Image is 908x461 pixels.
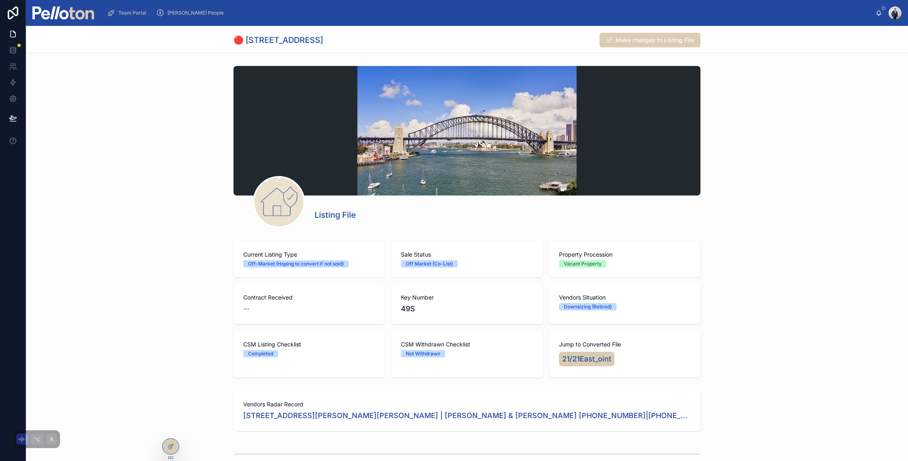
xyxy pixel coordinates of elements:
a: 21/21East_oint [559,352,615,366]
h1: Listing File [315,209,356,221]
div: scrollable content [101,4,876,22]
h1: 🔴 [STREET_ADDRESS] [233,34,323,46]
span: CSM Listing Checklist [243,340,375,348]
span: Key Number [401,293,533,302]
button: Make changes to Listing File [600,33,700,47]
span: CSM Withdrawn Checklist [401,340,533,348]
div: Downsizing (Retired) [564,303,612,310]
span: 49S [401,303,533,314]
a: [STREET_ADDRESS][PERSON_NAME][PERSON_NAME] | [PERSON_NAME] & [PERSON_NAME] [PHONE_NUMBER]|[PHONE_... [243,410,691,421]
a: [PERSON_NAME] People [154,6,229,20]
div: Vacant Property [564,260,602,268]
span: Current Listing Type [243,251,375,259]
span: Vendors Situation [559,293,691,302]
span: Jump to Converted File [559,340,691,348]
img: App logo [32,6,94,19]
a: Team Portal [105,6,152,20]
div: Not Withdrawn [406,350,440,357]
span: Team Portal [118,10,146,16]
span: Property Procession [559,251,691,259]
span: [PERSON_NAME] People [167,10,224,16]
span: Vendors Radar Record [243,400,691,408]
div: Off Market (Co-List) [406,260,453,268]
span: Sale Status [401,251,533,259]
div: Completed [248,350,273,357]
span: Contract Received [243,293,375,302]
div: Off-Market (Hoping to convert if not sold) [248,260,344,268]
span: -- [243,303,250,314]
span: 21/21East_oint [562,353,611,365]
